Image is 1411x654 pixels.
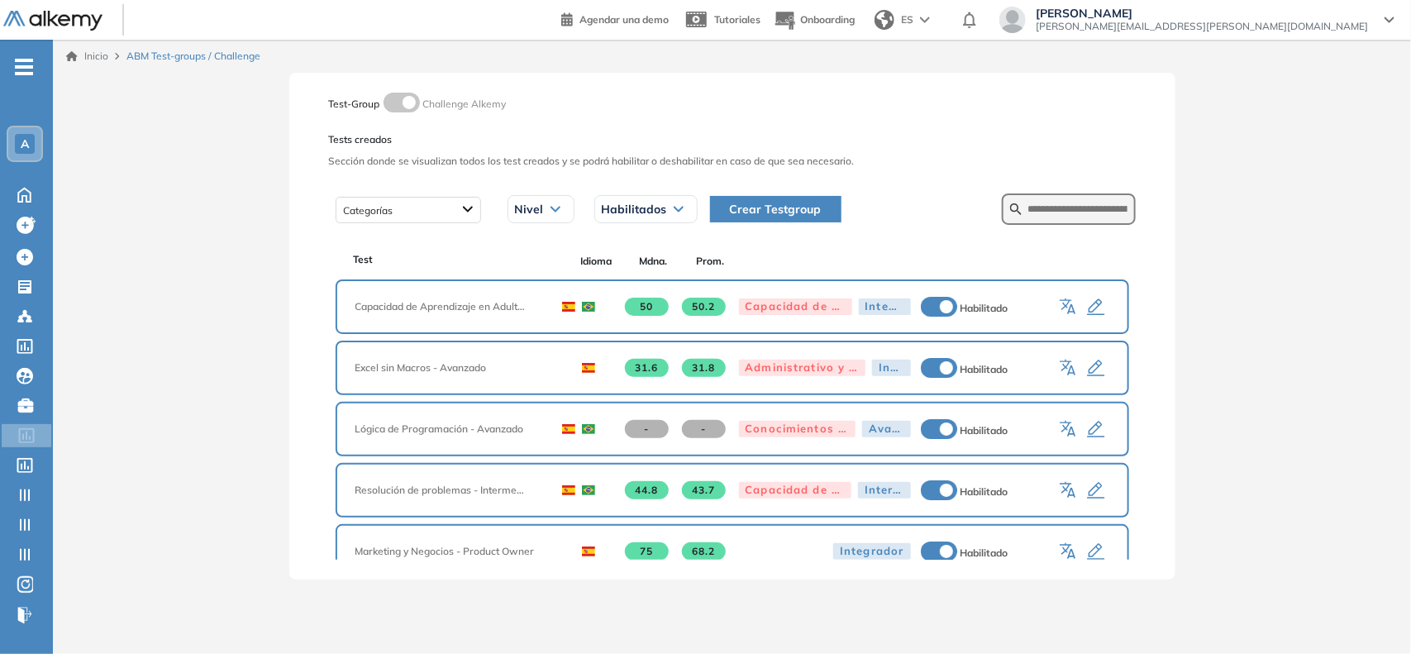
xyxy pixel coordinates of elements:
img: world [875,10,894,30]
span: Marketing y Negocios - Product Owner [355,544,559,559]
div: Administrativo y Gestión, Contable o Financiero [739,360,866,376]
span: Capacidad de Aprendizaje en Adultos [355,299,539,314]
img: ESP [582,547,595,556]
span: [PERSON_NAME] [1036,7,1368,20]
span: 31.6 [625,359,669,377]
img: ESP [562,424,575,434]
a: Agendar una demo [561,8,669,28]
img: ESP [582,363,595,373]
span: - [682,420,726,438]
span: A [21,137,29,150]
i: - [15,65,33,69]
div: Widget de chat [1115,464,1411,654]
div: Integrador [872,360,910,376]
span: Mdna. [624,254,681,269]
span: Tutoriales [714,13,760,26]
img: ESP [562,485,575,495]
span: Test [354,252,374,267]
button: Onboarding [774,2,855,38]
span: [PERSON_NAME][EMAIL_ADDRESS][PERSON_NAME][DOMAIN_NAME] [1036,20,1368,33]
span: Onboarding [800,13,855,26]
span: Test-Group [329,98,380,110]
img: Logo [3,11,102,31]
img: arrow [920,17,930,23]
span: Habilitado [961,424,1008,437]
span: Resolución de problemas - Intermedio [355,483,539,498]
img: BRA [582,485,595,495]
span: Excel sin Macros - Avanzado [355,360,559,375]
div: Capacidad de Pensamiento [739,298,852,315]
div: Capacidad de Pensamiento [739,482,852,499]
span: Agendar una demo [579,13,669,26]
div: Conocimientos fundacionales [739,421,856,437]
span: Prom. [681,254,738,269]
span: ES [901,12,913,27]
img: BRA [582,424,595,434]
span: Habilitado [961,363,1008,375]
img: BRA [582,302,595,312]
div: Intermedio [858,482,910,499]
span: Challenge Alkemy [423,98,507,110]
span: 75 [625,542,669,561]
span: Habilitados [602,203,667,216]
div: Integrador [833,543,910,560]
span: 50.2 [682,298,726,316]
span: Habilitado [961,547,1008,559]
span: Crear Testgroup [730,200,822,218]
span: 44.8 [625,481,669,499]
span: Habilitado [961,485,1008,498]
img: ESP [562,302,575,312]
span: Nivel [515,203,544,216]
span: 31.8 [682,359,726,377]
span: 50 [625,298,669,316]
a: Inicio [66,49,108,64]
span: 68.2 [682,542,726,561]
span: Idioma [568,254,625,269]
span: Sección donde se visualizan todos los test creados y se podrá habilitar o deshabilitar en caso de... [329,154,1136,169]
button: Crear Testgroup [710,196,841,222]
iframe: Chat Widget [1115,464,1411,654]
div: Integrador [859,298,911,315]
span: - [625,420,669,438]
span: Lógica de Programación - Avanzado [355,422,539,437]
span: Tests creados [329,132,1136,147]
span: ABM Test-groups / Challenge [126,49,260,64]
span: Habilitado [961,302,1008,314]
div: Avanzado [862,421,911,437]
span: 43.7 [682,481,726,499]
